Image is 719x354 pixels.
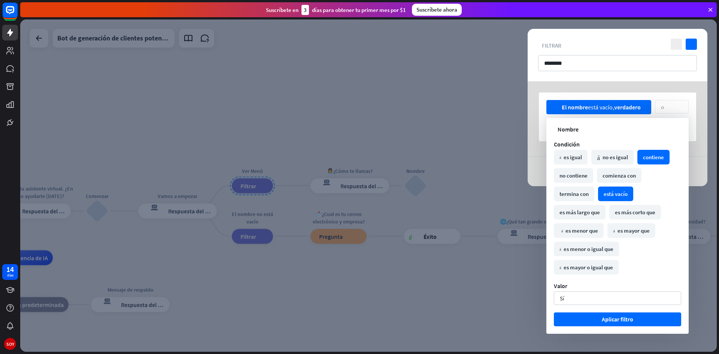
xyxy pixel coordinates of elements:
font: matemáticas_no_igual [597,154,600,160]
font: no contiene [559,172,588,179]
font: Nombre [558,125,579,133]
font: no es igual [603,154,628,161]
font: es igual [564,154,582,161]
font: Sí [560,295,564,302]
font: Suscríbete ahora [416,6,457,13]
font: verdadero [614,103,641,111]
font: es más largo que [559,209,600,216]
font: 14 [6,264,14,274]
font: es menor o igual que [564,245,613,252]
font: Valor [554,282,567,290]
font: Filtrar [542,42,561,49]
font: es mayor o igual que [564,264,613,271]
font: sin matemáticas [559,229,563,233]
font: está vacío, [588,103,614,111]
button: Abrir el widget de chat LiveChat [6,3,28,25]
font: matemáticas_mayores [613,229,615,233]
font: matemáticas_mayor_o_igual [559,266,561,269]
font: Suscríbete en [266,6,298,13]
a: 14 días [2,264,18,280]
font: es menor que [565,227,598,234]
font: está vacío [604,190,628,197]
font: matemáticas_menor_o_igual [559,247,561,251]
font: SOY [6,341,14,347]
font: Aplicar filtro [602,315,633,323]
font: días [7,273,13,278]
font: es más corto que [615,209,655,216]
font: o [661,103,664,111]
font: Condición [554,140,580,148]
font: El nombre [562,103,588,111]
font: matemáticas_igual [559,155,561,159]
font: termina con [559,190,589,197]
font: 3 [304,6,307,13]
font: comienza con [603,172,636,179]
font: es mayor que [618,227,650,234]
button: Aplicar filtro [554,312,681,326]
font: contiene [643,154,664,161]
font: días para obtener tu primer mes por $1 [312,6,406,13]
